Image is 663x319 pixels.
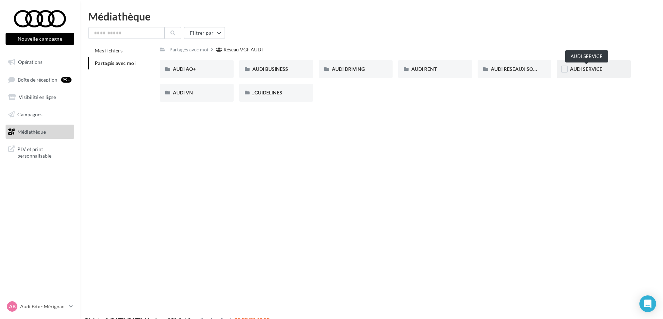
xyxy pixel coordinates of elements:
[169,46,208,53] div: Partagés avec moi
[411,66,437,72] span: AUDI RENT
[184,27,225,39] button: Filtrer par
[17,144,72,159] span: PLV et print personnalisable
[9,303,16,310] span: AB
[18,76,57,82] span: Boîte de réception
[95,48,123,53] span: Mes fichiers
[20,303,66,310] p: Audi Bdx - Mérignac
[4,142,76,162] a: PLV et print personnalisable
[570,66,602,72] span: AUDI SERVICE
[4,107,76,122] a: Campagnes
[17,111,42,117] span: Campagnes
[95,60,136,66] span: Partagés avec moi
[17,128,46,134] span: Médiathèque
[6,33,74,45] button: Nouvelle campagne
[4,55,76,69] a: Opérations
[4,72,76,87] a: Boîte de réception99+
[6,300,74,313] a: AB Audi Bdx - Mérignac
[252,66,288,72] span: AUDI BUSINESS
[332,66,365,72] span: AUDI DRIVING
[173,66,196,72] span: AUDI AO+
[565,50,608,62] div: AUDI SERVICE
[4,90,76,104] a: Visibilité en ligne
[224,46,263,53] div: Réseau VGF AUDI
[491,66,548,72] span: AUDI RESEAUX SOCIAUX
[639,295,656,312] div: Open Intercom Messenger
[4,125,76,139] a: Médiathèque
[173,90,193,95] span: AUDI VN
[18,59,42,65] span: Opérations
[252,90,282,95] span: _GUIDELINES
[88,11,655,22] div: Médiathèque
[19,94,56,100] span: Visibilité en ligne
[61,77,72,83] div: 99+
